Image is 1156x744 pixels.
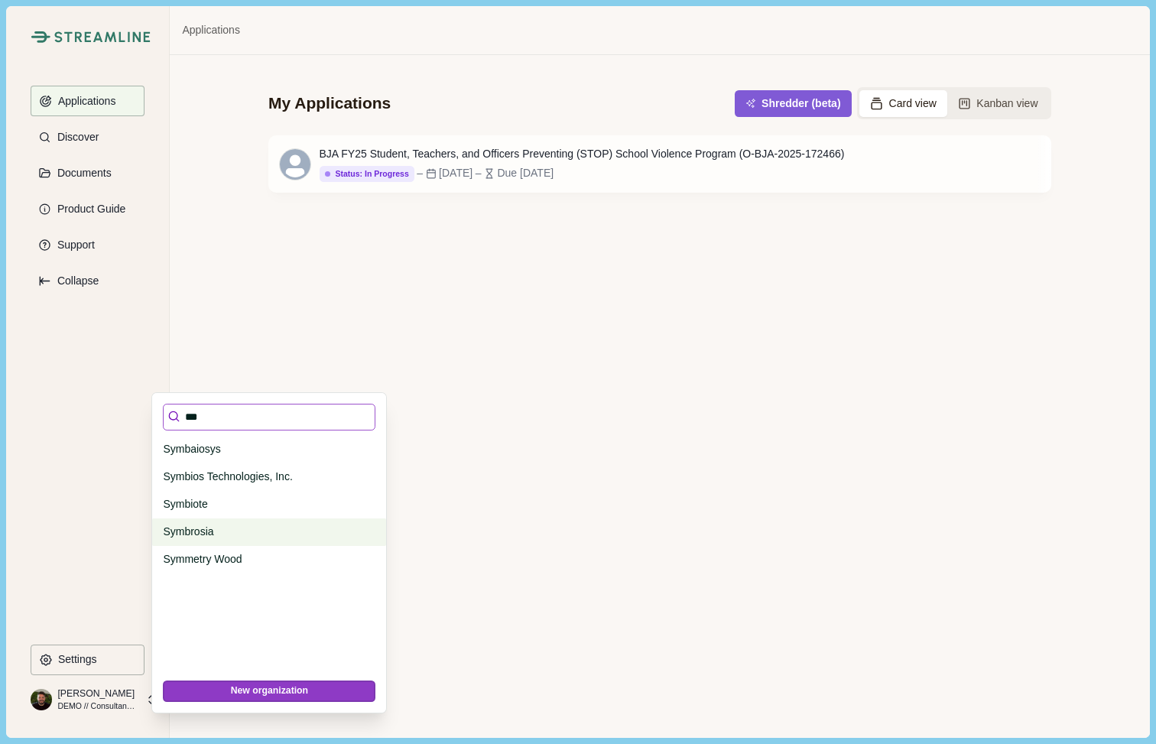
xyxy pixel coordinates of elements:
[735,90,851,117] button: Shredder (beta)
[31,229,144,260] button: Support
[52,203,126,216] p: Product Guide
[52,239,95,252] p: Support
[476,165,482,181] div: –
[497,165,554,181] div: Due [DATE]
[31,158,144,188] button: Documents
[57,700,137,713] p: DEMO // Consultant Company
[53,95,116,108] p: Applications
[31,645,144,681] a: Settings
[268,135,1051,192] a: BJA FY25 Student, Teachers, and Officers Preventing (STOP) School Violence Program (O-BJA-2025-17...
[947,90,1049,117] button: Kanban view
[163,441,370,457] p: Symbaiosys
[163,469,370,485] p: Symbios Technologies, Inc.
[439,165,472,181] div: [DATE]
[325,169,409,179] div: Status: In Progress
[53,653,97,666] p: Settings
[31,193,144,224] button: Product Guide
[31,265,144,296] button: Expand
[320,146,845,162] div: BJA FY25 Student, Teachers, and Officers Preventing (STOP) School Violence Program (O-BJA-2025-17...
[182,22,240,38] a: Applications
[52,167,112,180] p: Documents
[31,31,144,43] a: Streamline Climate LogoStreamline Climate Logo
[268,93,391,114] div: My Applications
[52,131,99,144] p: Discover
[417,165,423,181] div: –
[54,31,151,43] img: Streamline Climate Logo
[31,31,50,43] img: Streamline Climate Logo
[280,149,310,180] svg: avatar
[31,86,144,116] button: Applications
[859,90,947,117] button: Card view
[320,166,414,182] button: Status: In Progress
[52,275,99,288] p: Collapse
[163,551,370,567] p: Symmetry Wood
[31,122,144,152] button: Discover
[163,524,370,540] p: Symbrosia
[31,689,52,710] img: profile picture
[57,687,137,700] p: [PERSON_NAME]
[163,496,370,512] p: Symbiote
[163,681,375,702] button: New organization
[31,645,144,675] button: Settings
